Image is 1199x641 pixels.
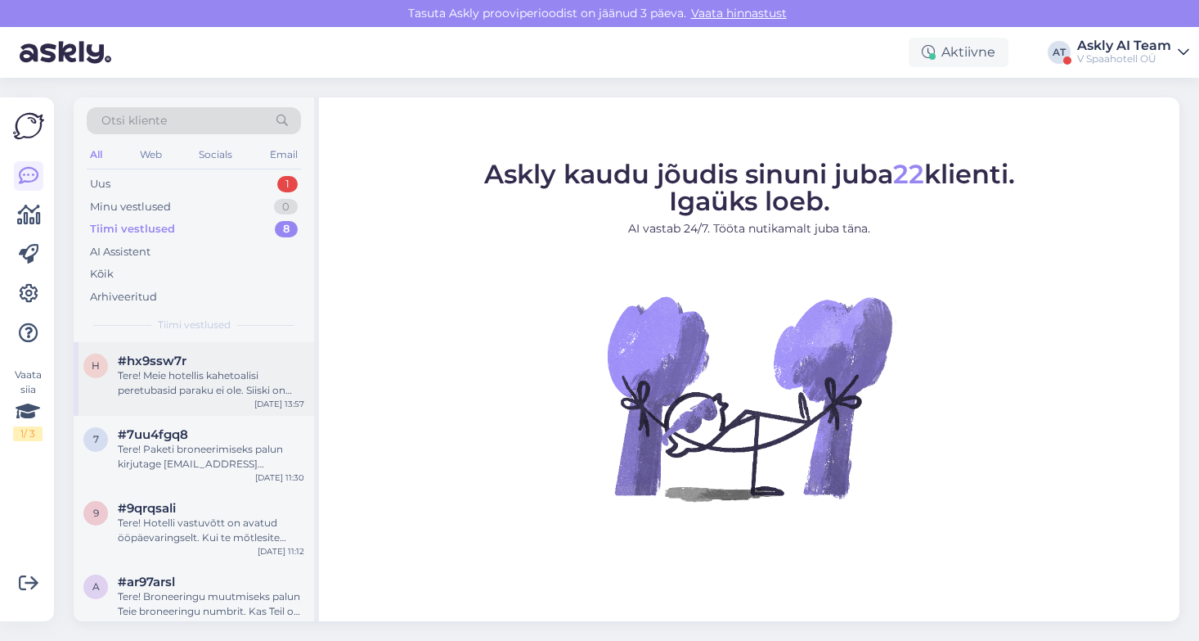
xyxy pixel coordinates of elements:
[686,6,792,20] a: Vaata hinnastust
[90,221,175,237] div: Tiimi vestlused
[93,433,99,445] span: 7
[195,144,236,165] div: Socials
[92,359,100,372] span: h
[274,199,298,215] div: 0
[13,368,43,441] div: Vaata siia
[13,111,44,142] img: Askly Logo
[484,158,1015,217] span: Askly kaudu jõudis sinuni juba klienti. Igaüks loeb.
[267,144,301,165] div: Email
[1077,39,1171,52] div: Askly AI Team
[93,507,99,519] span: 9
[92,580,100,593] span: a
[118,427,188,442] span: #7uu4fgq8
[118,589,304,619] div: Tere! Broneeringu muutmiseks palun Teie broneeringu numbrit. Kas Teil on ka mõni alternatiivne ku...
[118,368,304,398] div: Tere! Meie hotellis kahetoalisi peretubasid paraku ei ole. Siiski on Superior toaklassis kaks toa...
[90,289,157,305] div: Arhiveeritud
[909,38,1008,67] div: Aktiivne
[258,545,304,557] div: [DATE] 11:12
[602,251,896,545] img: No Chat active
[1077,52,1171,65] div: V Spaahotell OÜ
[118,354,186,368] span: #hx9ssw7r
[275,221,298,237] div: 8
[87,144,106,165] div: All
[277,176,298,192] div: 1
[484,220,1015,237] p: AI vastab 24/7. Tööta nutikamalt juba täna.
[1077,39,1189,65] a: Askly AI TeamV Spaahotell OÜ
[118,501,176,516] span: #9qrqsali
[90,266,114,282] div: Kõik
[1048,41,1071,64] div: AT
[90,244,150,260] div: AI Assistent
[137,144,165,165] div: Web
[893,158,924,190] span: 22
[118,575,175,589] span: #ar97arsl
[101,112,167,129] span: Otsi kliente
[118,516,304,545] div: Tere! Hotelli vastuvõtt on avatud ööpäevaringselt. Kui te mõtlesite spaa lahtiolekuaegasid, siis ...
[254,398,304,410] div: [DATE] 13:57
[13,427,43,441] div: 1 / 3
[258,619,304,631] div: [DATE] 8:37
[118,442,304,472] div: Tere! Paketi broneerimiseks palun kirjutage [EMAIL_ADDRESS][DOMAIN_NAME] või helistage [PHONE_NUM...
[90,199,171,215] div: Minu vestlused
[90,176,110,192] div: Uus
[255,472,304,484] div: [DATE] 11:30
[158,318,231,332] span: Tiimi vestlused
